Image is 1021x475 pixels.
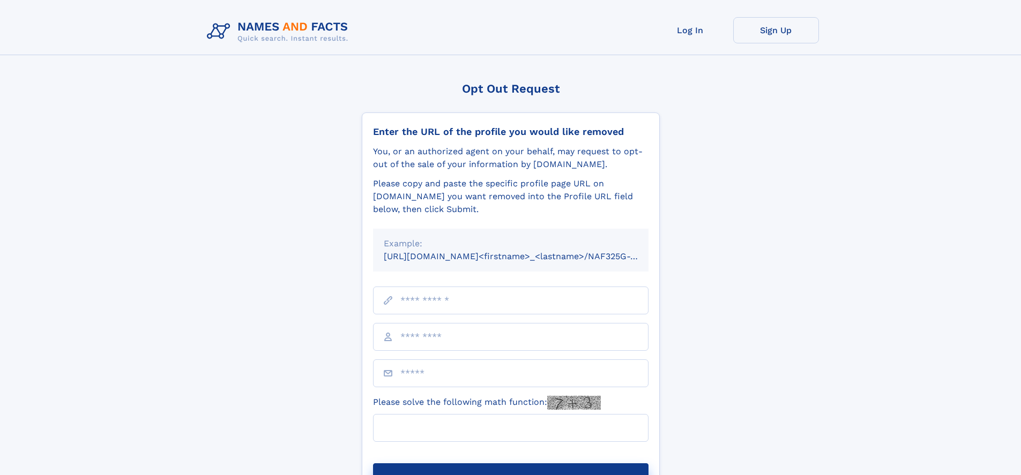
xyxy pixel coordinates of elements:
[373,177,649,216] div: Please copy and paste the specific profile page URL on [DOMAIN_NAME] you want removed into the Pr...
[647,17,733,43] a: Log In
[373,396,601,410] label: Please solve the following math function:
[733,17,819,43] a: Sign Up
[373,145,649,171] div: You, or an authorized agent on your behalf, may request to opt-out of the sale of your informatio...
[373,126,649,138] div: Enter the URL of the profile you would like removed
[384,251,669,261] small: [URL][DOMAIN_NAME]<firstname>_<lastname>/NAF325G-xxxxxxxx
[362,82,660,95] div: Opt Out Request
[384,237,638,250] div: Example:
[203,17,357,46] img: Logo Names and Facts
